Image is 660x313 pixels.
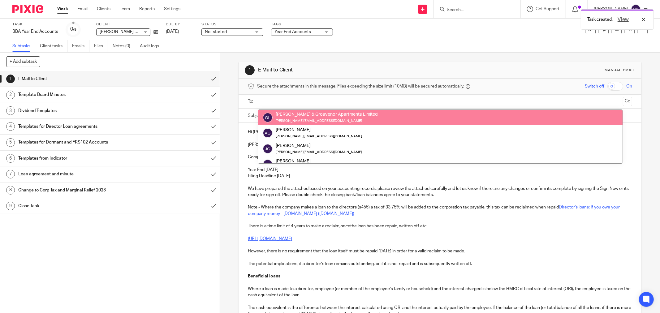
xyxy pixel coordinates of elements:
[18,106,140,115] h1: Dividend Templates
[72,40,89,52] a: Emails
[248,186,632,198] p: We have prepared the attached based on your accounting records, please review the attached carefu...
[18,138,140,147] h1: Templates for Dormant and FRS102 Accounts
[263,128,273,138] img: svg%3E
[6,186,15,195] div: 8
[276,119,362,122] small: [PERSON_NAME][EMAIL_ADDRESS][DOMAIN_NAME]
[276,111,378,118] div: [PERSON_NAME] & Grosvenor Apartments Limited
[18,201,140,211] h1: Close Task
[623,97,632,106] button: Cc
[6,202,15,210] div: 9
[248,248,632,254] p: However, there is no requirement that the loan itself must be repaid [DATE] in order for a valid ...
[6,106,15,115] div: 3
[248,173,632,179] p: Filing Deadline [DATE]
[6,138,15,147] div: 5
[139,6,155,12] a: Reports
[276,158,334,164] div: [PERSON_NAME]
[248,142,632,148] p: [PERSON_NAME] & Grosvenor Apartments Limited
[97,6,110,12] a: Clients
[18,90,140,99] h1: Template Board Minutes
[113,40,135,52] a: Notes (0)
[605,68,635,73] div: Manual email
[248,205,621,216] a: Director's loans: If you owe your company money - [DOMAIN_NAME] ([DOMAIN_NAME])
[94,40,108,52] a: Files
[57,6,68,12] a: Work
[6,122,15,131] div: 4
[40,40,67,52] a: Client tasks
[258,67,453,73] h1: E Mail to Client
[140,40,164,52] a: Audit logs
[166,29,179,34] span: [DATE]
[166,22,194,27] label: Due by
[6,56,40,67] button: + Add subtask
[248,223,632,229] p: There is a time limit of 4 years to make a reclaim, the loan has been repaid, written off etc.
[248,204,632,217] p: Note - Where the company makes a loan to the directors (s455) a tax of 33.75% will be added to th...
[257,83,464,89] span: Secure the attachments in this message. Files exceeding the size limit (10MB) will be secured aut...
[340,224,350,228] em: once
[12,40,35,52] a: Subtasks
[12,22,58,27] label: Task
[248,274,280,278] strong: Beneficial loans
[616,16,631,23] button: View
[205,30,227,34] span: Not started
[70,26,76,33] div: 0
[248,261,632,267] p: The potential implications, if a director’s loan remains outstanding, or if it is not repaid and ...
[276,142,362,148] div: [PERSON_NAME]
[201,22,263,27] label: Status
[248,113,264,119] label: Subject:
[6,154,15,163] div: 6
[276,135,362,138] small: [PERSON_NAME][EMAIL_ADDRESS][DOMAIN_NAME]
[100,30,198,34] span: [PERSON_NAME] & Grosvenor Apartments Limited
[248,129,632,135] p: Hi [PERSON_NAME]
[276,150,362,154] small: [PERSON_NAME][EMAIL_ADDRESS][DOMAIN_NAME]
[164,6,180,12] a: Settings
[271,22,333,27] label: Tags
[248,98,255,105] label: To:
[96,22,158,27] label: Client
[248,154,632,160] p: Company Number 13650035
[18,169,140,179] h1: Loan agreement and minute
[585,83,604,89] span: Switch off
[120,6,130,12] a: Team
[263,159,273,169] img: svg%3E
[18,154,140,163] h1: Templates from Indicator
[274,30,311,34] span: Year End Accounts
[18,186,140,195] h1: Change to Corp Tax and Marginal Relief 2023
[276,127,362,133] div: [PERSON_NAME]
[263,113,273,122] img: svg%3E
[248,167,632,173] p: Year End [DATE]
[12,5,43,13] img: Pixie
[631,4,641,14] img: svg%3E
[248,286,632,298] p: Where a loan is made to a director, employee (or member of the employee’s family or household) an...
[6,91,15,99] div: 2
[12,28,58,35] div: BBA Year End Accounts
[6,170,15,178] div: 7
[587,16,613,23] p: Task created.
[77,6,88,12] a: Email
[245,65,255,75] div: 1
[18,122,140,131] h1: Templates for Director Loan agreements
[73,28,76,31] small: /9
[263,144,273,154] img: svg%3E
[626,83,632,89] span: On
[6,75,15,83] div: 1
[248,237,292,241] a: [URL][DOMAIN_NAME]
[18,74,140,84] h1: E Mail to Client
